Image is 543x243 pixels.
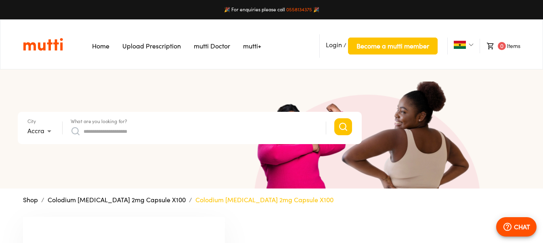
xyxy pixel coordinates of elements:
[122,42,181,50] a: Navigates to Prescription Upload Page
[23,38,63,51] img: Logo
[27,119,36,124] label: City
[348,38,438,54] button: Become a mutti member
[319,34,438,58] li: /
[194,42,230,50] a: Navigates to mutti doctor website
[27,125,54,138] div: Accra
[496,217,537,237] button: CHAT
[286,6,312,13] a: 0558134375
[92,42,109,50] a: Navigates to Home Page
[326,41,342,49] span: Login
[243,42,261,50] a: Navigates to mutti+ page
[189,195,192,205] li: /
[356,40,429,52] span: Become a mutti member
[41,195,44,205] li: /
[71,119,127,124] label: What are you looking for?
[23,196,38,204] a: Shop
[23,195,520,205] nav: breadcrumb
[498,42,506,50] span: 0
[514,222,530,232] p: CHAT
[334,118,352,135] button: Search
[48,196,186,204] a: Colodium [MEDICAL_DATA] 2mg Capsule X100
[23,38,63,51] a: Link on the logo navigates to HomePage
[454,41,466,49] img: Ghana
[480,39,520,53] li: Items
[195,195,333,205] p: Colodium [MEDICAL_DATA] 2mg Capsule X100
[469,42,474,47] img: Dropdown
